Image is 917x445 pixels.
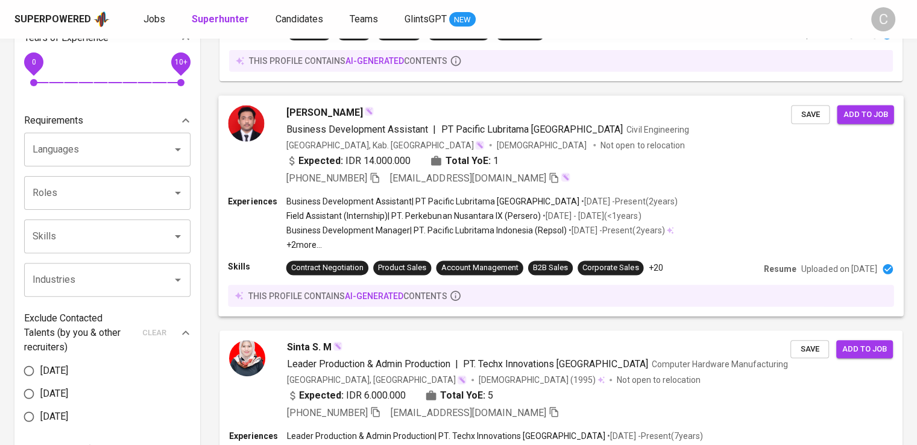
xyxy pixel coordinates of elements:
[791,105,830,124] button: Save
[276,13,323,25] span: Candidates
[648,262,663,274] p: +20
[345,56,404,66] span: AI-generated
[229,430,287,442] p: Experiences
[286,172,367,183] span: [PHONE_NUMBER]
[600,139,684,151] p: Not open to relocation
[445,153,490,168] b: Total YoE:
[790,340,829,359] button: Save
[228,105,264,141] img: 4100614692e633b05c24bd6e8771f5ff.jpg
[493,153,499,168] span: 1
[441,262,518,274] div: Account Management
[286,153,411,168] div: IDR 14.000.000
[605,430,703,442] p: • [DATE] - Present ( 7 years )
[228,195,286,207] p: Experiences
[567,224,664,236] p: • [DATE] - Present ( 2 years )
[378,262,426,274] div: Product Sales
[405,12,476,27] a: GlintsGPT NEW
[143,13,165,25] span: Jobs
[345,291,403,300] span: AI-generated
[764,263,796,275] p: Resume
[871,7,895,31] div: C
[169,141,186,158] button: Open
[533,262,568,274] div: B2B Sales
[24,311,191,355] div: Exclude Contacted Talents (by you & other recruiters)clear
[174,58,187,66] span: 10+
[350,13,378,25] span: Teams
[14,10,110,28] a: Superpoweredapp logo
[286,123,429,134] span: Business Development Assistant
[169,228,186,245] button: Open
[228,260,286,273] p: Skills
[287,388,406,403] div: IDR 6.000.000
[364,106,374,116] img: magic_wand.svg
[579,195,677,207] p: • [DATE] - Present ( 2 years )
[836,340,893,359] button: Add to job
[843,107,887,121] span: Add to job
[433,122,436,136] span: |
[229,340,265,376] img: 17afeec3fc65e601682b0c6757009761.jpg
[24,113,83,128] p: Requirements
[286,195,579,207] p: Business Development Assistant | PT Pacific Lubritama [GEOGRAPHIC_DATA]
[837,105,893,124] button: Add to job
[796,342,823,356] span: Save
[286,239,678,251] p: +2 more ...
[192,13,249,25] b: Superhunter
[561,172,570,181] img: magic_wand.svg
[40,364,68,378] span: [DATE]
[440,388,485,403] b: Total YoE:
[797,107,824,121] span: Save
[276,12,326,27] a: Candidates
[299,388,344,403] b: Expected:
[286,139,485,151] div: [GEOGRAPHIC_DATA], Kab. [GEOGRAPHIC_DATA]
[497,139,588,151] span: [DEMOGRAPHIC_DATA]
[286,105,363,119] span: [PERSON_NAME]
[801,263,877,275] p: Uploaded on [DATE]
[219,96,903,316] a: [PERSON_NAME]Business Development Assistant|PT Pacific Lubritama [GEOGRAPHIC_DATA]Civil Engineeri...
[455,357,458,371] span: |
[390,172,546,183] span: [EMAIL_ADDRESS][DOMAIN_NAME]
[479,374,605,386] div: (1995)
[40,409,68,424] span: [DATE]
[449,14,476,26] span: NEW
[617,374,701,386] p: Not open to relocation
[626,124,689,134] span: Civil Engineering
[169,271,186,288] button: Open
[582,262,638,274] div: Corporate Sales
[31,58,36,66] span: 0
[286,224,567,236] p: Business Development Manager | PT. Pacific Lubritama Indonesia (Repsol)
[291,262,364,274] div: Contract Negotiation
[391,407,546,418] span: [EMAIL_ADDRESS][DOMAIN_NAME]
[333,341,342,351] img: magic_wand.svg
[479,374,570,386] span: [DEMOGRAPHIC_DATA]
[24,109,191,133] div: Requirements
[457,375,467,385] img: magic_wand.svg
[24,311,135,355] p: Exclude Contacted Talents (by you & other recruiters)
[143,12,168,27] a: Jobs
[249,55,447,67] p: this profile contains contents
[842,342,887,356] span: Add to job
[192,12,251,27] a: Superhunter
[441,123,623,134] span: PT Pacific Lubritama [GEOGRAPHIC_DATA]
[541,210,641,222] p: • [DATE] - [DATE] ( <1 years )
[287,407,368,418] span: [PHONE_NUMBER]
[475,140,485,150] img: magic_wand.svg
[350,12,380,27] a: Teams
[287,430,605,442] p: Leader Production & Admin Production | PT. Techx Innovations [GEOGRAPHIC_DATA]
[405,13,447,25] span: GlintsGPT
[286,210,541,222] p: Field Assistant (Internship) | PT. Perkebunan Nusantara IX (Persero)
[287,358,450,370] span: Leader Production & Admin Production
[287,340,332,355] span: Sinta S. M
[14,13,91,27] div: Superpowered
[40,387,68,401] span: [DATE]
[652,359,788,369] span: Computer Hardware Manufacturing
[463,358,648,370] span: PT. Techx Innovations [GEOGRAPHIC_DATA]
[248,289,447,301] p: this profile contains contents
[93,10,110,28] img: app logo
[169,185,186,201] button: Open
[488,388,493,403] span: 5
[298,153,343,168] b: Expected:
[287,374,467,386] div: [GEOGRAPHIC_DATA], [GEOGRAPHIC_DATA]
